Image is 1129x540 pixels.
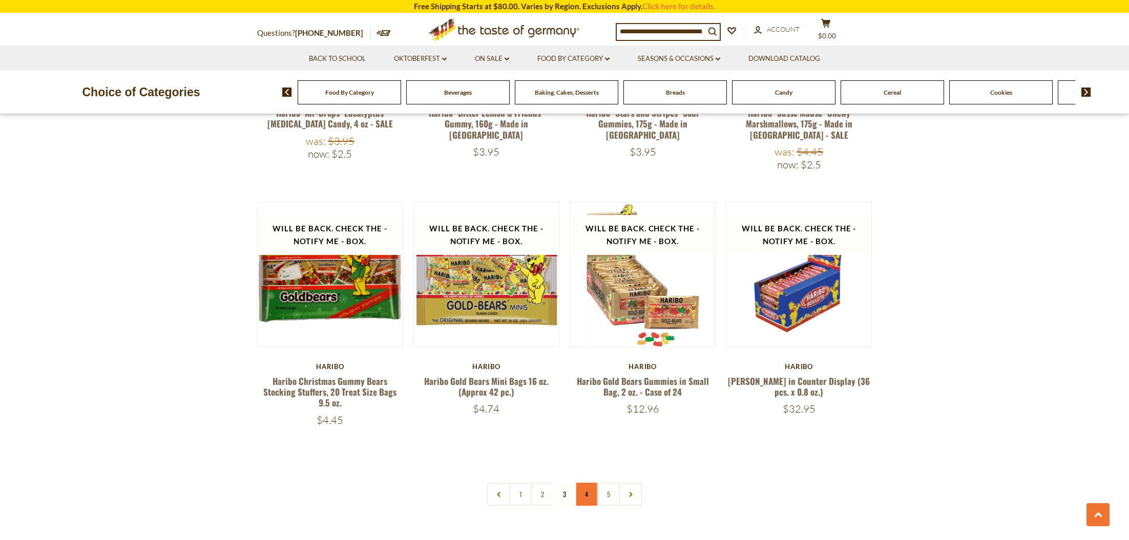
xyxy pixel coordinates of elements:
[413,362,559,371] div: Haribo
[754,24,800,35] a: Account
[797,145,823,158] span: $4.45
[777,158,799,171] label: Now:
[257,27,371,40] p: Questions?
[306,135,326,147] label: Was:
[267,106,393,130] a: Haribo "Air-Drops" Eucalyptus [MEDICAL_DATA] Candy, 4 oz - SALE
[475,53,509,64] a: On Sale
[570,202,715,347] img: Haribo
[570,362,716,371] div: Haribo
[810,18,841,44] button: $0.00
[263,375,396,409] a: Haribo Christmas Gummy Bears Stocking Stuffers, 20 Treat Size Bags 9.5 oz.
[531,483,554,506] a: 2
[630,145,656,158] span: $3.95
[746,106,852,141] a: Haribo "Süsse Mäuse" Chewy Marshmallows, 175g - Made in [GEOGRAPHIC_DATA] - SALE
[473,402,499,415] span: $4.74
[282,88,292,97] img: previous arrow
[414,202,559,347] img: Haribo
[728,375,870,398] a: [PERSON_NAME] in Counter Display (36 pcs. x 0.8 oz.)
[308,147,329,160] label: Now:
[331,147,352,160] span: $2.5
[575,483,598,506] a: 4
[295,28,363,37] a: [PHONE_NUMBER]
[309,53,366,64] a: Back to School
[328,135,354,147] span: $3.95
[586,106,700,141] a: Haribo "Stars and Stripes” Sour Gummies, 175g - Made in [GEOGRAPHIC_DATA]
[767,25,800,33] span: Account
[325,89,374,96] a: Food By Category
[429,106,544,141] a: Haribo "Bitter Lemon & Friends” Gummy, 160g - Made in [GEOGRAPHIC_DATA]
[783,402,816,415] span: $32.95
[666,89,685,96] a: Breads
[884,89,901,96] a: Cereal
[775,145,795,158] label: Was:
[444,89,472,96] a: Beverages
[626,402,659,415] span: $12.96
[726,202,871,347] img: Haribo
[638,53,720,64] a: Seasons & Occasions
[990,89,1012,96] a: Cookies
[577,375,709,398] a: Haribo Gold Bears Gummies in Small Bag, 2 oz. - Case of 24
[748,53,820,64] a: Download Catalog
[818,32,836,40] span: $0.00
[424,375,549,398] a: Haribo Gold Bears Mini Bags 16 oz. (Approx 42 pc.)
[509,483,532,506] a: 1
[642,2,715,11] a: Click here for details.
[775,89,792,96] a: Candy
[1081,88,1091,97] img: next arrow
[394,53,447,64] a: Oktoberfest
[257,362,403,371] div: Haribo
[258,202,403,347] img: Haribo
[317,414,343,426] span: $4.45
[597,483,620,506] a: 5
[473,145,499,158] span: $3.95
[537,53,610,64] a: Food By Category
[535,89,599,96] a: Baking, Cakes, Desserts
[726,362,872,371] div: Haribo
[801,158,821,171] span: $2.5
